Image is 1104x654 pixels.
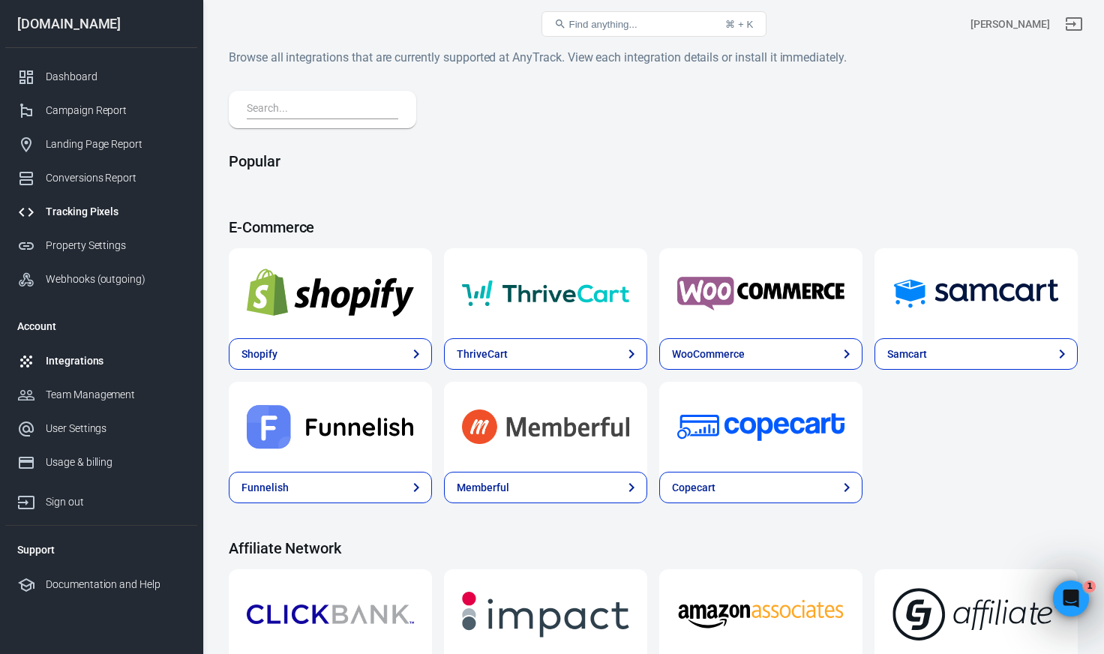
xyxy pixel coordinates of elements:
[5,479,197,519] a: Sign out
[46,421,185,436] div: User Settings
[247,400,414,454] img: Funnelish
[5,229,197,262] a: Property Settings
[46,387,185,403] div: Team Management
[5,308,197,344] li: Account
[659,338,862,370] a: WooCommerce
[46,353,185,369] div: Integrations
[1053,580,1089,616] iframe: Intercom live chat
[229,382,432,472] a: Funnelish
[247,266,414,320] img: Shopify
[659,382,862,472] a: Copecart
[677,400,844,454] img: Copecart
[46,238,185,253] div: Property Settings
[229,472,432,503] a: Funnelish
[970,16,1050,32] div: Account id: Z7eiIvhy
[241,346,277,362] div: Shopify
[229,539,1078,557] h4: Affiliate Network
[247,587,414,641] img: ClickBank
[5,412,197,445] a: User Settings
[46,69,185,85] div: Dashboard
[725,19,753,30] div: ⌘ + K
[229,248,432,338] a: Shopify
[874,248,1078,338] a: Samcart
[892,587,1060,641] img: CJ
[5,161,197,195] a: Conversions Report
[457,480,509,496] div: Memberful
[5,344,197,378] a: Integrations
[444,338,647,370] a: ThriveCart
[46,494,185,510] div: Sign out
[444,382,647,472] a: Memberful
[5,94,197,127] a: Campaign Report
[229,48,1078,67] h6: Browse all integrations that are currently supported at AnyTrack. View each integration details o...
[5,532,197,568] li: Support
[457,346,508,362] div: ThriveCart
[541,11,766,37] button: Find anything...⌘ + K
[241,480,289,496] div: Funnelish
[46,454,185,470] div: Usage & billing
[462,400,629,454] img: Memberful
[229,152,1078,170] h4: Popular
[892,266,1060,320] img: Samcart
[672,480,715,496] div: Copecart
[229,338,432,370] a: Shopify
[46,204,185,220] div: Tracking Pixels
[46,577,185,592] div: Documentation and Help
[46,271,185,287] div: Webhooks (outgoing)
[659,472,862,503] a: Copecart
[5,60,197,94] a: Dashboard
[46,170,185,186] div: Conversions Report
[874,338,1078,370] a: Samcart
[462,266,629,320] img: ThriveCart
[5,195,197,229] a: Tracking Pixels
[5,262,197,296] a: Webhooks (outgoing)
[672,346,744,362] div: WooCommerce
[5,127,197,161] a: Landing Page Report
[887,346,927,362] div: Samcart
[46,103,185,118] div: Campaign Report
[247,100,392,119] input: Search...
[1056,6,1092,42] a: Sign out
[5,17,197,31] div: [DOMAIN_NAME]
[46,136,185,152] div: Landing Page Report
[462,587,629,641] img: Impact
[5,378,197,412] a: Team Management
[569,19,637,30] span: Find anything...
[677,587,844,641] img: Amazon Associates
[677,266,844,320] img: WooCommerce
[659,248,862,338] a: WooCommerce
[1084,580,1096,592] span: 1
[5,445,197,479] a: Usage & billing
[444,248,647,338] a: ThriveCart
[229,218,1078,236] h4: E-Commerce
[444,472,647,503] a: Memberful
